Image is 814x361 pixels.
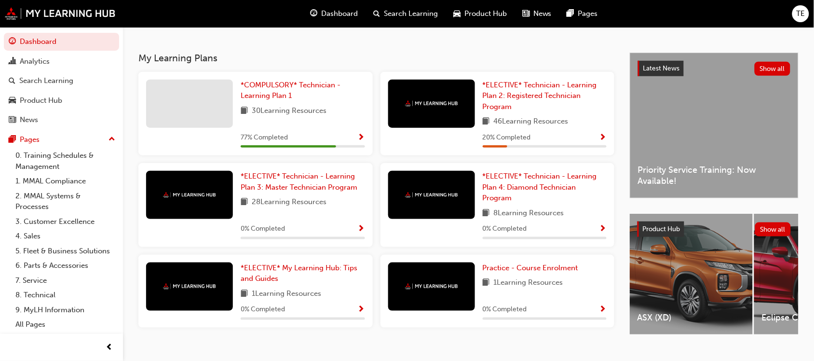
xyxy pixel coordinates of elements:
span: 0 % Completed [241,223,285,235]
a: 9. MyLH Information [12,303,119,318]
span: Show Progress [599,305,607,314]
span: up-icon [109,133,115,146]
button: Show all [755,62,791,76]
span: book-icon [483,116,490,128]
span: 0 % Completed [483,223,527,235]
span: 77 % Completed [241,132,288,143]
span: book-icon [483,208,490,220]
img: mmal [405,283,458,290]
span: Pages [578,8,598,19]
span: Show Progress [358,305,365,314]
span: *ELECTIVE* My Learning Hub: Tips and Guides [241,264,357,283]
a: 3. Customer Excellence [12,214,119,229]
a: 7. Service [12,273,119,288]
span: Product Hub [464,8,507,19]
img: mmal [163,283,216,290]
button: DashboardAnalyticsSearch LearningProduct HubNews [4,31,119,131]
span: book-icon [241,196,248,208]
span: book-icon [241,105,248,117]
span: Priority Service Training: Now Available! [638,165,790,186]
span: Product Hub [643,225,680,233]
span: TE [797,8,805,19]
a: 8. Technical [12,288,119,303]
a: news-iconNews [515,4,559,24]
span: 20 % Completed [483,132,531,143]
span: News [533,8,552,19]
a: Latest NewsShow allPriority Service Training: Now Available! [630,53,799,198]
a: *ELECTIVE* Technician - Learning Plan 4: Diamond Technician Program [483,171,607,204]
span: chart-icon [9,57,16,66]
span: Show Progress [358,225,365,234]
span: Show Progress [358,134,365,142]
div: Pages [20,134,40,145]
button: Show Progress [599,132,607,144]
button: Show Progress [358,132,365,144]
span: 1 Learning Resources [494,277,563,289]
img: mmal [405,192,458,198]
div: Search Learning [19,75,73,86]
span: 1 Learning Resources [252,288,321,300]
span: ASX (XD) [638,312,745,323]
span: Show Progress [599,134,607,142]
span: 30 Learning Resources [252,105,326,117]
button: Show all [755,222,791,236]
span: book-icon [241,288,248,300]
span: guage-icon [310,8,317,20]
span: Search Learning [384,8,438,19]
img: mmal [5,7,116,20]
h3: My Learning Plans [138,53,614,64]
span: pages-icon [9,136,16,144]
a: Product Hub [4,92,119,110]
span: guage-icon [9,38,16,46]
span: 28 Learning Resources [252,196,326,208]
a: *ELECTIVE* Technician - Learning Plan 2: Registered Technician Program [483,80,607,112]
img: mmal [405,100,458,107]
a: All Pages [12,317,119,332]
span: 8 Learning Resources [494,208,564,220]
a: 0. Training Schedules & Management [12,148,119,174]
img: mmal [163,192,216,198]
span: Practice - Course Enrolment [483,264,578,272]
a: Practice - Course Enrolment [483,263,582,274]
a: 2. MMAL Systems & Processes [12,189,119,214]
a: guage-iconDashboard [302,4,366,24]
span: 46 Learning Resources [494,116,569,128]
button: TE [792,5,809,22]
a: car-iconProduct Hub [446,4,515,24]
button: Show Progress [358,223,365,235]
span: Show Progress [599,225,607,234]
span: car-icon [453,8,461,20]
span: *COMPULSORY* Technician - Learning Plan 1 [241,81,340,100]
a: *ELECTIVE* Technician - Learning Plan 3: Master Technician Program [241,171,365,193]
span: news-icon [9,116,16,125]
a: *COMPULSORY* Technician - Learning Plan 1 [241,80,365,101]
a: Analytics [4,53,119,70]
span: book-icon [483,277,490,289]
button: Show Progress [599,223,607,235]
div: News [20,114,38,125]
a: ASX (XD) [630,214,753,334]
span: search-icon [373,8,380,20]
a: search-iconSearch Learning [366,4,446,24]
span: *ELECTIVE* Technician - Learning Plan 2: Registered Technician Program [483,81,597,111]
span: Dashboard [321,8,358,19]
button: Pages [4,131,119,149]
a: Latest NewsShow all [638,61,790,76]
span: car-icon [9,97,16,105]
button: Show Progress [599,304,607,316]
span: *ELECTIVE* Technician - Learning Plan 4: Diamond Technician Program [483,172,597,202]
span: news-icon [522,8,529,20]
a: 1. MMAL Compliance [12,174,119,189]
span: pages-icon [567,8,574,20]
a: pages-iconPages [559,4,606,24]
span: search-icon [9,77,15,85]
a: 4. Sales [12,229,119,244]
a: News [4,111,119,129]
span: Latest News [643,64,680,72]
span: prev-icon [106,342,113,354]
a: Dashboard [4,33,119,51]
a: 5. Fleet & Business Solutions [12,244,119,259]
span: *ELECTIVE* Technician - Learning Plan 3: Master Technician Program [241,172,357,192]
